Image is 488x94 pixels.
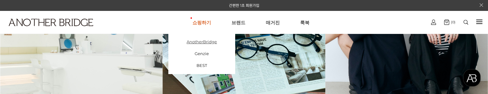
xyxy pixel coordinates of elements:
a: Genzie [168,48,235,59]
a: AnotherBridge [168,36,235,48]
a: 간편한 1초 회원가입 [229,3,259,8]
span: (0) [449,20,456,24]
a: 룩북 [300,11,309,34]
img: logo [9,19,93,26]
img: cart [431,20,436,25]
img: cart [444,20,449,25]
span: 대화 [57,54,64,59]
a: 브랜드 [231,11,245,34]
a: 설정 [80,45,119,60]
a: BEST [168,59,235,71]
a: 쇼핑하기 [192,11,211,34]
a: logo [3,19,76,41]
img: search [464,20,468,25]
span: 설정 [96,54,103,59]
a: 홈 [2,45,41,60]
span: 홈 [19,54,23,59]
a: 매거진 [266,11,280,34]
a: 대화 [41,45,80,60]
a: (0) [444,20,456,25]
